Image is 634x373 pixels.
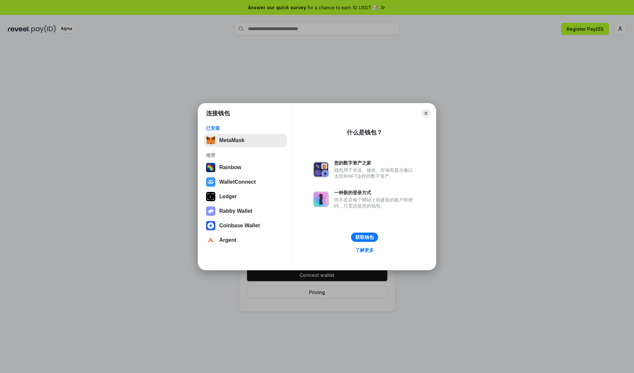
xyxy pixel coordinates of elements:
[219,208,252,214] div: Rabby Wallet
[334,160,416,166] div: 您的数字资产之家
[334,167,416,179] div: 钱包用于发送、接收、存储和显示像以太坊和NFT这样的数字资产。
[206,109,230,117] h1: 连接钱包
[219,194,237,200] div: Ledger
[206,192,215,201] img: svg+xml,%3Csvg%20xmlns%3D%22http%3A%2F%2Fwww.w3.org%2F2000%2Fsvg%22%20width%3D%2228%22%20height%3...
[204,190,287,203] button: Ledger
[206,206,215,216] img: svg+xml,%3Csvg%20xmlns%3D%22http%3A%2F%2Fwww.w3.org%2F2000%2Fsvg%22%20fill%3D%22none%22%20viewBox...
[204,175,287,189] button: WalletConnect
[355,234,374,240] div: 获取钱包
[206,221,215,230] img: svg+xml,%3Csvg%20width%3D%2228%22%20height%3D%2228%22%20viewBox%3D%220%200%2028%2028%22%20fill%3D...
[204,134,287,147] button: MetaMask
[351,233,378,242] button: 获取钱包
[204,234,287,247] button: Argent
[206,236,215,245] img: svg+xml,%3Csvg%20width%3D%2228%22%20height%3D%2228%22%20viewBox%3D%220%200%2028%2028%22%20fill%3D...
[351,246,378,254] a: 了解更多
[206,177,215,187] img: svg+xml,%3Csvg%20width%3D%2228%22%20height%3D%2228%22%20viewBox%3D%220%200%2028%2028%22%20fill%3D...
[219,179,256,185] div: WalletConnect
[421,109,431,118] button: Close
[355,247,374,253] div: 了解更多
[206,125,285,131] div: 已安装
[204,219,287,232] button: Coinbase Wallet
[204,205,287,218] button: Rabby Wallet
[206,152,285,158] div: 推荐
[219,165,241,170] div: Rainbow
[334,197,416,209] div: 而不是在每个网站上创建新的账户和密码，只需连接您的钱包。
[219,223,260,229] div: Coinbase Wallet
[219,137,244,143] div: MetaMask
[313,191,329,207] img: svg+xml,%3Csvg%20xmlns%3D%22http%3A%2F%2Fwww.w3.org%2F2000%2Fsvg%22%20fill%3D%22none%22%20viewBox...
[313,162,329,177] img: svg+xml,%3Csvg%20xmlns%3D%22http%3A%2F%2Fwww.w3.org%2F2000%2Fsvg%22%20fill%3D%22none%22%20viewBox...
[206,136,215,145] img: svg+xml,%3Csvg%20fill%3D%22none%22%20height%3D%2233%22%20viewBox%3D%220%200%2035%2033%22%20width%...
[347,129,382,136] div: 什么是钱包？
[334,190,416,196] div: 一种新的登录方式
[219,237,236,243] div: Argent
[204,161,287,174] button: Rainbow
[206,163,215,172] img: svg+xml,%3Csvg%20width%3D%22120%22%20height%3D%22120%22%20viewBox%3D%220%200%20120%20120%22%20fil...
